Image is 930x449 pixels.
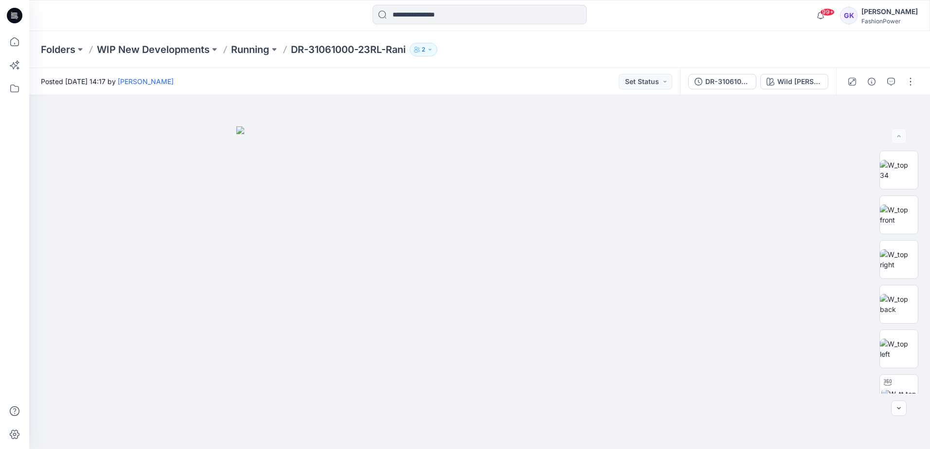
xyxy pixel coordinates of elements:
[118,77,174,86] a: [PERSON_NAME]
[705,76,750,87] div: DR-31061000-23RL-Rani (1)
[410,43,437,56] button: 2
[880,160,918,180] img: W_top 34
[881,389,916,399] img: W_tt top
[840,7,858,24] div: GK
[688,74,756,89] button: DR-31061000-23RL-Rani (1)
[864,74,879,89] button: Details
[41,76,174,86] span: Posted [DATE] 14:17 by
[97,43,210,56] a: WIP New Developments
[422,44,425,55] p: 2
[41,43,75,56] a: Folders
[880,294,918,314] img: W_top back
[861,6,918,17] div: [PERSON_NAME]
[231,43,269,56] a: Running
[291,43,406,56] p: DR-31061000-23RL-Rani
[880,249,918,270] img: W_top right
[880,339,918,359] img: W_top left
[236,126,723,449] img: eyJhbGciOiJIUzI1NiIsImtpZCI6IjAiLCJzbHQiOiJzZXMiLCJ0eXAiOiJKV1QifQ.eyJkYXRhIjp7InR5cGUiOiJzdG9yYW...
[820,8,835,16] span: 99+
[760,74,828,89] button: Wild [PERSON_NAME] (as swatch)
[880,205,918,225] img: W_top front
[777,76,822,87] div: Wild Berry (as swatch)
[861,17,918,25] div: FashionPower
